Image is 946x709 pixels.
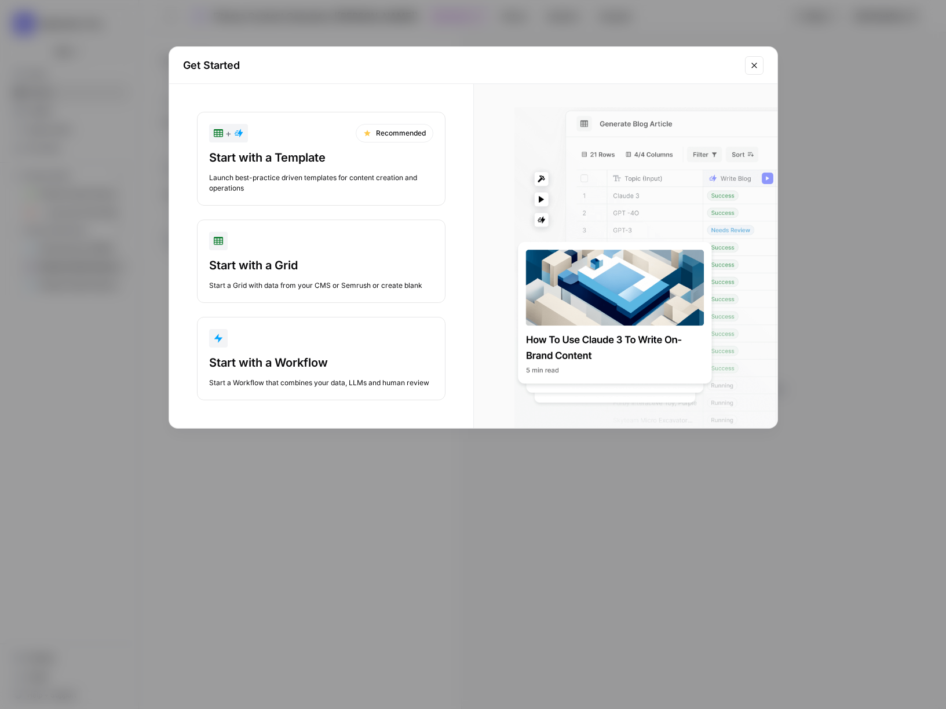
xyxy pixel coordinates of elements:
[214,126,243,140] div: +
[197,220,445,303] button: Start with a GridStart a Grid with data from your CMS or Semrush or create blank
[745,56,764,75] button: Close modal
[197,317,445,400] button: Start with a WorkflowStart a Workflow that combines your data, LLMs and human review
[183,57,738,74] h2: Get Started
[209,257,433,273] div: Start with a Grid
[209,173,433,193] div: Launch best-practice driven templates for content creation and operations
[209,149,433,166] div: Start with a Template
[197,112,445,206] button: +RecommendedStart with a TemplateLaunch best-practice driven templates for content creation and o...
[356,124,433,142] div: Recommended
[209,378,433,388] div: Start a Workflow that combines your data, LLMs and human review
[209,355,433,371] div: Start with a Workflow
[209,280,433,291] div: Start a Grid with data from your CMS or Semrush or create blank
